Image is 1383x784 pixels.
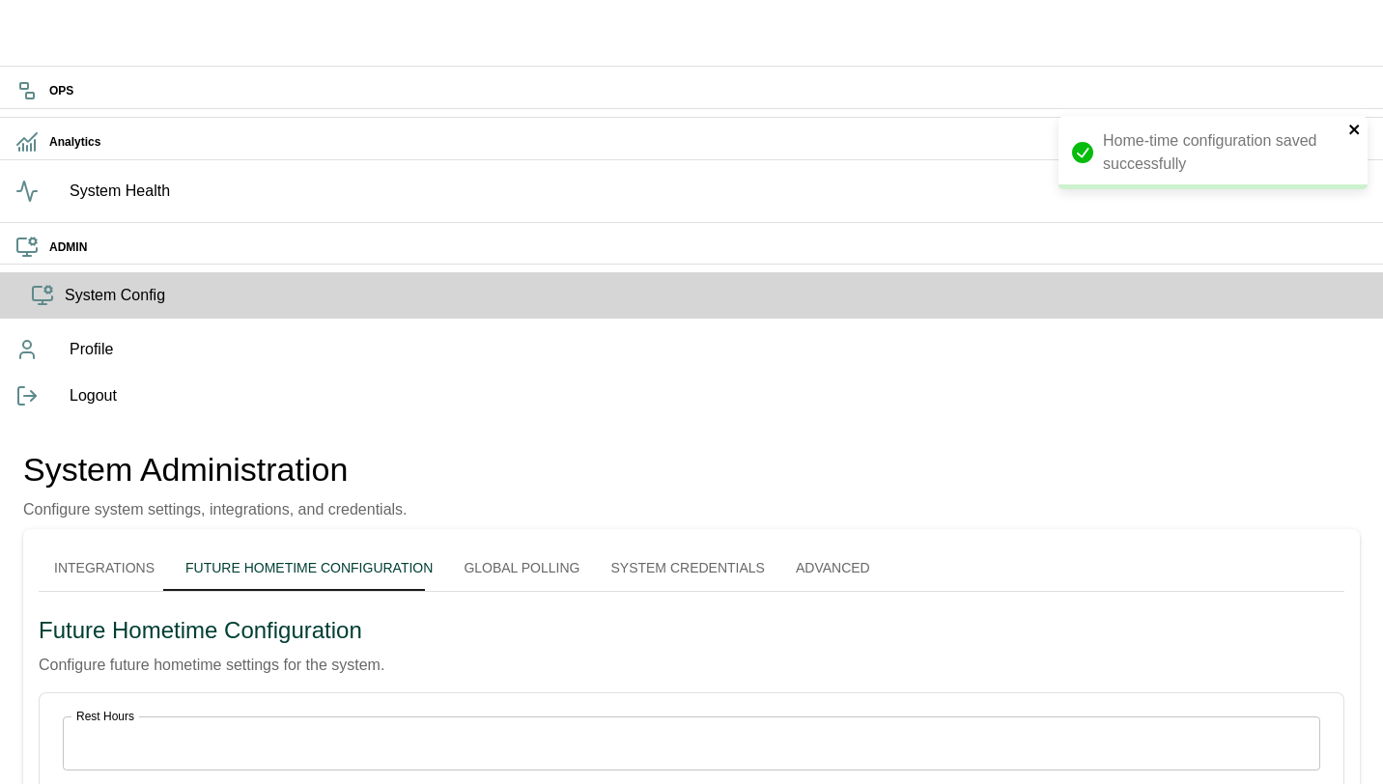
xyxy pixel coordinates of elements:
[23,498,408,521] p: Configure system settings, integrations, and credentials.
[595,545,779,591] button: System Credentials
[70,338,1368,361] span: Profile
[1348,122,1362,140] button: close
[1058,116,1368,189] div: Home-time configuration saved successfully
[70,384,1368,407] span: Logout
[49,82,1368,100] h6: OPS
[170,545,448,591] button: Future Hometime Configuration
[76,708,134,724] label: Rest Hours
[780,545,886,591] button: Advanced
[65,284,1368,307] span: System Config
[39,654,1344,677] p: Configure future hometime settings for the system.
[39,545,1344,591] div: system administration tabs
[49,133,1368,152] h6: Analytics
[49,238,1368,257] h6: ADMIN
[39,615,1344,646] h5: Future Hometime Configuration
[23,450,408,490] h4: System Administration
[70,180,1368,203] span: System Health
[39,545,170,591] button: Integrations
[448,545,595,591] button: Global Polling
